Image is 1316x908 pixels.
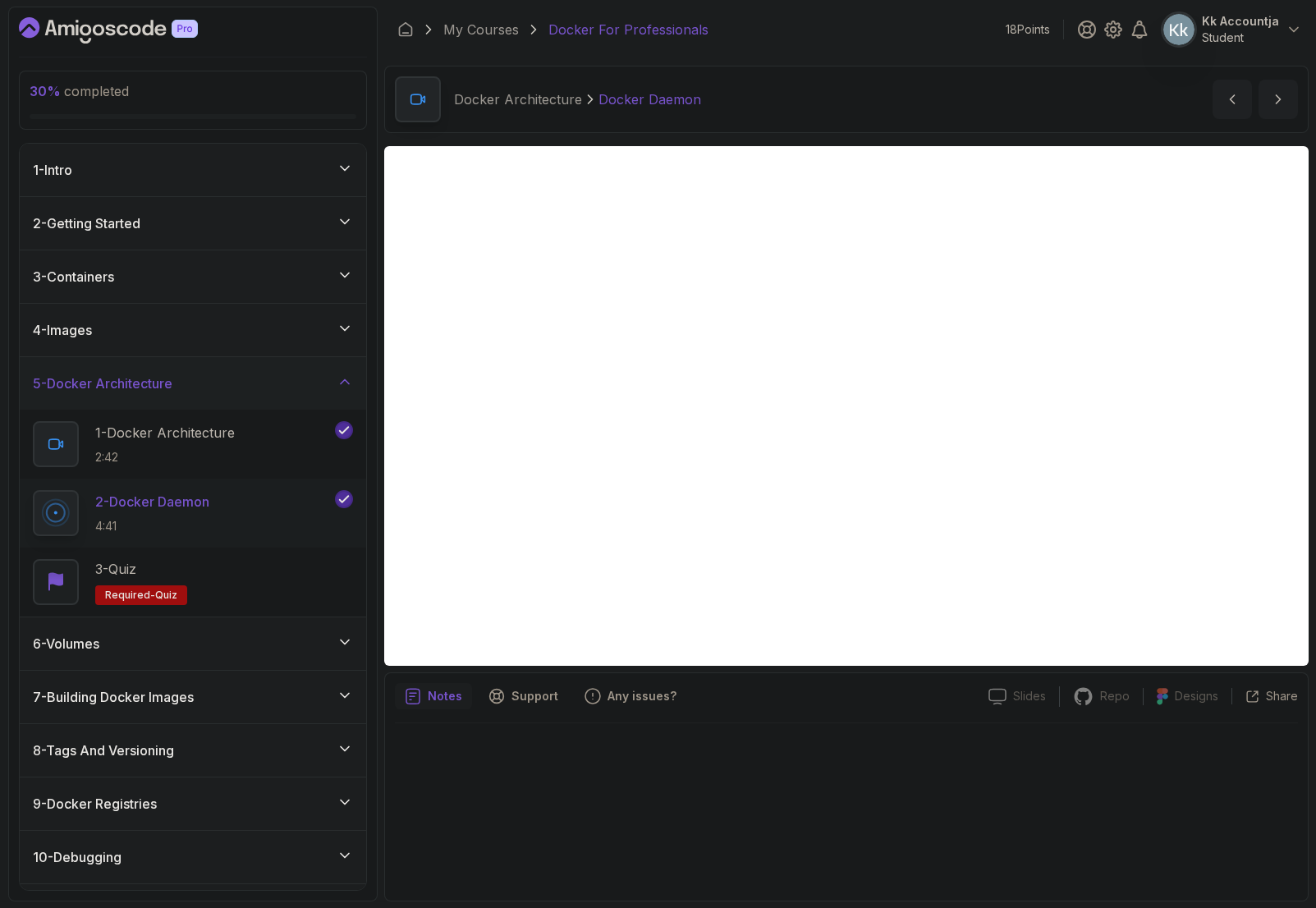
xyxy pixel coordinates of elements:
p: Notes [428,688,462,704]
a: Dashboard [397,21,414,38]
button: 4-Images [20,304,366,356]
iframe: 2 - Docker Daemon [384,146,1309,666]
p: 3 - Quiz [95,559,136,579]
h3: 7 - Building Docker Images [33,687,194,707]
h3: 8 - Tags And Versioning [33,741,174,760]
button: 10-Debugging [20,831,366,883]
img: user profile image [1163,14,1194,45]
p: Share [1266,688,1298,704]
span: completed [30,83,129,99]
button: 5-Docker Architecture [20,357,366,410]
p: 18 Points [1006,21,1050,38]
h3: 2 - Getting Started [33,213,140,233]
button: Feedback button [575,683,686,709]
h3: 1 - Intro [33,160,72,180]
button: user profile imageKk AccountjaStudent [1162,13,1302,46]
button: 9-Docker Registries [20,777,366,830]
h3: 10 - Debugging [33,847,122,867]
a: Dashboard [19,17,236,44]
button: 7-Building Docker Images [20,671,366,723]
h3: 5 - Docker Architecture [33,374,172,393]
p: Any issues? [608,688,676,704]
span: quiz [155,589,177,602]
button: notes button [395,683,472,709]
button: 8-Tags And Versioning [20,724,366,777]
button: 6-Volumes [20,617,366,670]
p: 4:41 [95,518,209,534]
p: 1 - Docker Architecture [95,423,235,443]
button: 3-QuizRequired-quiz [33,559,353,605]
span: Required- [105,589,155,602]
button: Support button [479,683,568,709]
button: Share [1231,688,1298,704]
h3: 9 - Docker Registries [33,794,157,814]
button: 2-Getting Started [20,197,366,250]
p: Student [1202,30,1279,46]
p: 2 - Docker Daemon [95,492,209,511]
p: Kk Accountja [1202,13,1279,30]
h3: 3 - Containers [33,267,114,287]
p: Slides [1013,688,1046,704]
p: Docker For Professionals [548,20,708,39]
h3: 4 - Images [33,320,92,340]
h3: 6 - Volumes [33,634,99,653]
p: Support [511,688,558,704]
p: Docker Architecture [454,89,582,109]
button: 1-Docker Architecture2:42 [33,421,353,467]
p: Designs [1175,688,1218,704]
p: Docker Daemon [598,89,701,109]
button: previous content [1213,80,1252,119]
a: My Courses [443,20,519,39]
p: Repo [1100,688,1130,704]
button: 3-Containers [20,250,366,303]
button: next content [1259,80,1298,119]
span: 30 % [30,83,61,99]
button: 2-Docker Daemon4:41 [33,490,353,536]
button: 1-Intro [20,144,366,196]
p: 2:42 [95,449,235,465]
